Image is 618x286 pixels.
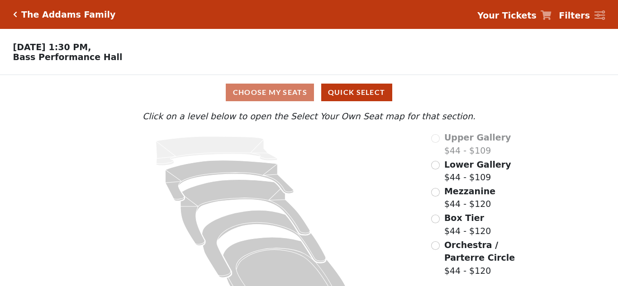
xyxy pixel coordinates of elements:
[444,211,491,237] label: $44 - $120
[84,110,534,123] p: Click on a level below to open the Select Your Own Seat map for that section.
[444,132,511,142] span: Upper Gallery
[444,239,534,277] label: $44 - $120
[156,136,278,165] path: Upper Gallery - Seats Available: 0
[444,213,484,223] span: Box Tier
[444,240,515,263] span: Orchestra / Parterre Circle
[321,84,392,101] button: Quick Select
[477,10,537,20] strong: Your Tickets
[444,186,495,196] span: Mezzanine
[477,9,551,22] a: Your Tickets
[21,9,115,20] h5: The Addams Family
[559,9,605,22] a: Filters
[444,185,495,211] label: $44 - $120
[444,159,511,169] span: Lower Gallery
[444,131,511,157] label: $44 - $109
[13,11,17,18] a: Click here to go back to filters
[444,158,511,184] label: $44 - $109
[559,10,590,20] strong: Filters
